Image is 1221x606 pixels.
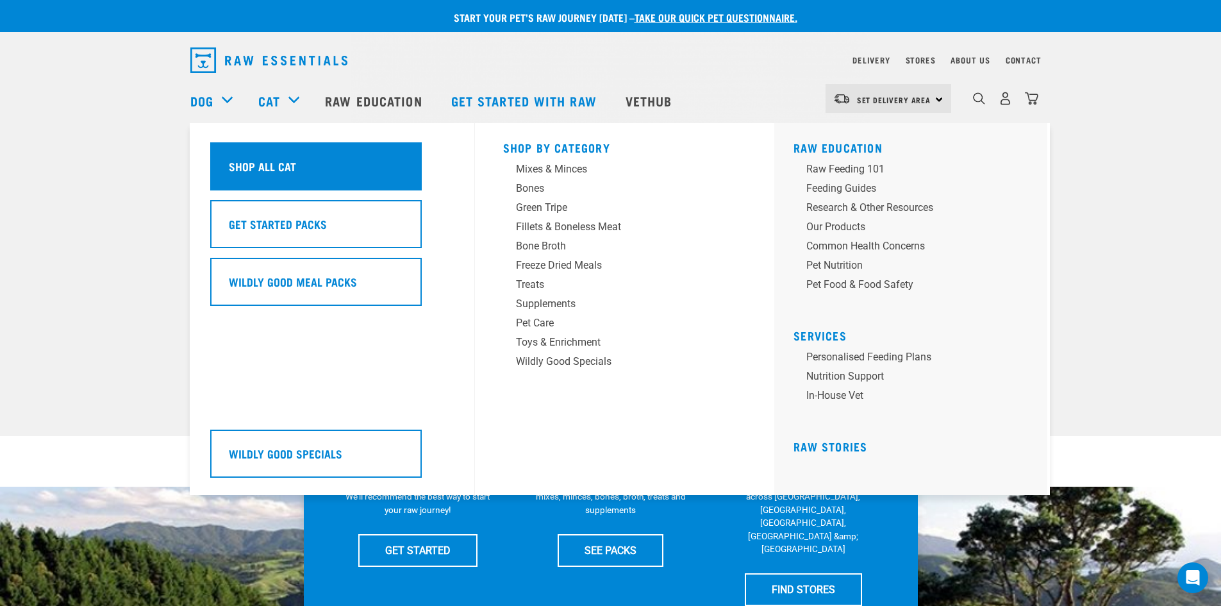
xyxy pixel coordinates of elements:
[793,329,1037,339] h5: Services
[516,200,716,215] div: Green Tripe
[806,200,1006,215] div: Research & Other Resources
[613,75,688,126] a: Vethub
[973,92,985,105] img: home-icon-1@2x.png
[229,445,342,462] h5: Wildly Good Specials
[793,181,1037,200] a: Feeding Guides
[503,239,747,258] a: Bone Broth
[190,47,347,73] img: Raw Essentials Logo
[999,92,1012,105] img: user.png
[806,219,1006,235] div: Our Products
[793,277,1037,296] a: Pet Food & Food Safety
[503,296,747,316] a: Supplements
[503,141,747,151] h5: Shop By Category
[516,239,716,254] div: Bone Broth
[210,430,454,487] a: Wildly Good Specials
[793,369,1037,388] a: Nutrition Support
[229,273,357,290] h5: Wildly Good Meal Packs
[210,258,454,316] a: Wildly Good Meal Packs
[180,42,1042,78] nav: dropdown navigation
[852,58,890,62] a: Delivery
[728,464,879,556] p: We have 17 stores specialising in raw pet food &amp; nutritional advice across [GEOGRAPHIC_DATA],...
[503,277,747,296] a: Treats
[358,534,478,566] a: GET STARTED
[516,219,716,235] div: Fillets & Boneless Meat
[312,75,438,126] a: Raw Education
[635,14,797,20] a: take our quick pet questionnaire.
[793,219,1037,239] a: Our Products
[503,162,747,181] a: Mixes & Minces
[516,354,716,369] div: Wildly Good Specials
[503,200,747,219] a: Green Tripe
[1006,58,1042,62] a: Contact
[229,215,327,232] h5: Get Started Packs
[806,181,1006,196] div: Feeding Guides
[258,91,280,110] a: Cat
[516,277,716,292] div: Treats
[503,354,747,373] a: Wildly Good Specials
[516,258,716,273] div: Freeze Dried Meals
[833,93,851,105] img: van-moving.png
[229,158,296,174] h5: Shop All Cat
[1177,562,1208,593] div: Open Intercom Messenger
[793,349,1037,369] a: Personalised Feeding Plans
[906,58,936,62] a: Stores
[516,335,716,350] div: Toys & Enrichment
[210,200,454,258] a: Get Started Packs
[516,162,716,177] div: Mixes & Minces
[793,162,1037,181] a: Raw Feeding 101
[793,443,867,450] a: Raw Stories
[503,181,747,200] a: Bones
[793,239,1037,258] a: Common Health Concerns
[745,573,862,605] a: FIND STORES
[806,258,1006,273] div: Pet Nutrition
[438,75,613,126] a: Get started with Raw
[503,219,747,239] a: Fillets & Boneless Meat
[503,335,747,354] a: Toys & Enrichment
[793,388,1037,407] a: In-house vet
[558,534,663,566] a: SEE PACKS
[210,142,454,200] a: Shop All Cat
[516,181,716,196] div: Bones
[190,91,213,110] a: Dog
[503,316,747,335] a: Pet Care
[806,239,1006,254] div: Common Health Concerns
[951,58,990,62] a: About Us
[806,277,1006,292] div: Pet Food & Food Safety
[857,97,931,102] span: Set Delivery Area
[793,144,883,151] a: Raw Education
[793,200,1037,219] a: Research & Other Resources
[806,162,1006,177] div: Raw Feeding 101
[793,258,1037,277] a: Pet Nutrition
[516,296,716,312] div: Supplements
[503,258,747,277] a: Freeze Dried Meals
[516,316,716,331] div: Pet Care
[1025,92,1038,105] img: home-icon@2x.png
